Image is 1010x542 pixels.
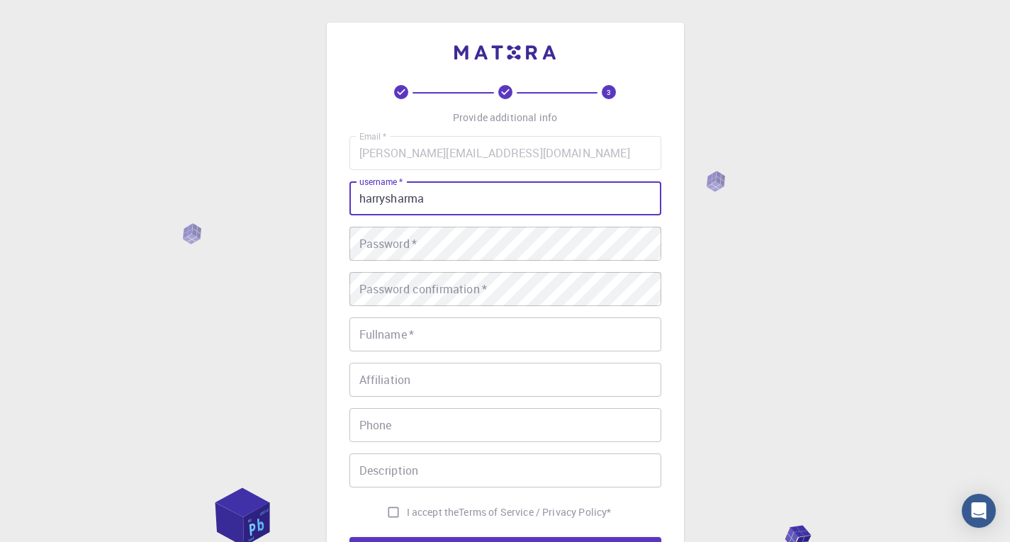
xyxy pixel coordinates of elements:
label: username [359,176,403,188]
a: Terms of Service / Privacy Policy* [459,505,611,519]
p: Terms of Service / Privacy Policy * [459,505,611,519]
text: 3 [607,87,611,97]
div: Open Intercom Messenger [962,494,996,528]
p: Provide additional info [453,111,557,125]
span: I accept the [407,505,459,519]
label: Email [359,130,386,142]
